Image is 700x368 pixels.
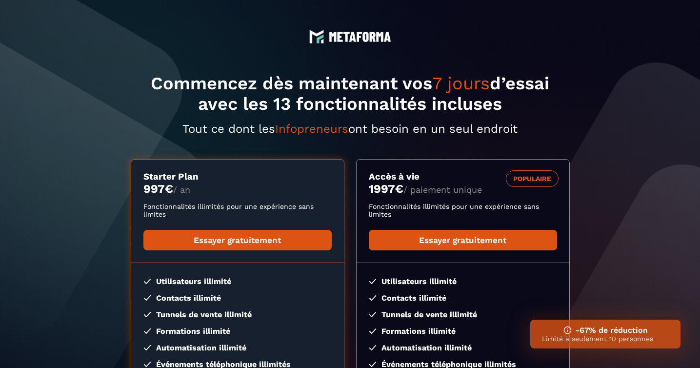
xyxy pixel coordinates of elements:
[329,32,391,42] img: logo
[143,279,151,284] img: checked
[143,362,151,367] img: checked
[369,312,377,317] img: checked
[542,335,669,343] p: Limité à seulement 10 personnes
[143,295,151,301] img: checked
[143,310,332,319] li: Tunnels de vente illimité
[369,279,377,284] img: checked
[143,203,332,218] p: Fonctionnalités illimités pour une expérience sans limites
[369,295,377,301] img: checked
[369,182,403,196] money: 1997
[309,29,324,44] img: logo
[432,73,490,94] span: 7 jours
[173,184,190,195] span: / an
[131,73,570,114] h1: Commencez dès maintenant vos d’essai avec les 13 fonctionnalités incluses
[143,327,332,336] li: Formations illimité
[369,277,557,286] li: Utilisateurs illimité
[369,362,377,367] img: checked
[369,293,557,303] li: Contacts illimité
[165,182,173,196] currency: €
[143,293,332,303] li: Contacts illimité
[563,326,572,334] img: ifno
[369,327,557,336] li: Formations illimité
[369,328,377,334] img: checked
[395,182,403,196] currency: €
[369,203,557,218] p: Fonctionnalités illimités pour une expérience sans limites
[143,230,332,250] a: Essayer gratuitement
[143,171,332,182] h3: Starter Plan
[143,328,151,334] img: checked
[143,312,151,317] img: checked
[369,310,557,319] li: Tunnels de vente illimité
[275,122,348,136] span: Infopreneurs
[143,343,332,352] li: Automatisation illimité
[369,345,377,350] img: checked
[403,184,482,195] span: / paiement unique
[369,230,557,250] a: Essayer gratuitement
[143,182,173,196] money: 997
[542,326,669,335] h3: -67% de réduction
[143,277,332,286] li: Utilisateurs illimité
[369,171,557,182] h3: Accès à vie
[143,345,151,350] img: checked
[369,343,557,352] li: Automatisation illimité
[506,170,559,187] div: POPULAIRE
[131,122,570,136] p: Tout ce dont les ont besoin en un seul endroit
